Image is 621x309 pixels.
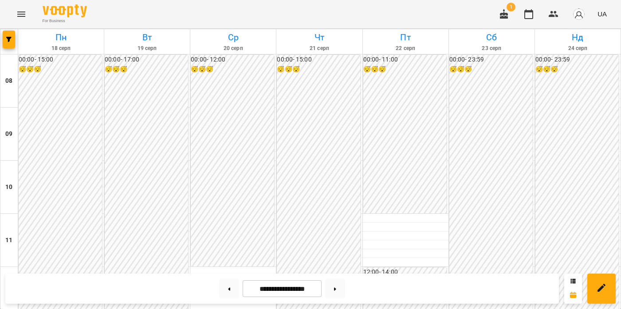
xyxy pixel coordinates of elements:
h6: 12:00 - 14:00 [363,267,447,277]
h6: Сб [450,31,533,44]
h6: 😴😴😴 [449,65,533,74]
h6: Пт [364,31,447,44]
h6: 00:00 - 15:00 [277,55,360,65]
h6: 😴😴😴 [191,65,274,74]
button: UA [594,6,610,22]
h6: 23 серп [450,44,533,53]
h6: 20 серп [192,44,275,53]
h6: 😴😴😴 [105,65,188,74]
button: Menu [11,4,32,25]
img: avatar_s.png [573,8,585,20]
h6: 24 серп [536,44,619,53]
h6: 00:00 - 17:00 [105,55,188,65]
h6: Чт [278,31,361,44]
h6: Ср [192,31,275,44]
h6: 10 [5,182,12,192]
span: UA [597,9,607,19]
h6: 08 [5,76,12,86]
h6: 11 [5,236,12,245]
h6: 22 серп [364,44,447,53]
h6: 09 [5,129,12,139]
h6: 21 серп [278,44,361,53]
h6: 😴😴😴 [363,65,447,74]
span: 1 [507,3,515,12]
h6: 😴😴😴 [277,65,360,74]
h6: 00:00 - 12:00 [191,55,274,65]
h6: 18 серп [20,44,102,53]
img: Voopty Logo [43,4,87,17]
h6: 00:00 - 23:59 [535,55,619,65]
h6: 19 серп [106,44,189,53]
h6: 00:00 - 15:00 [19,55,102,65]
h6: 😴😴😴 [535,65,619,74]
h6: Вт [106,31,189,44]
h6: Нд [536,31,619,44]
span: For Business [43,18,87,24]
h6: Пн [20,31,102,44]
h6: 00:00 - 11:00 [363,55,447,65]
h6: 😴😴😴 [19,65,102,74]
h6: 00:00 - 23:59 [449,55,533,65]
